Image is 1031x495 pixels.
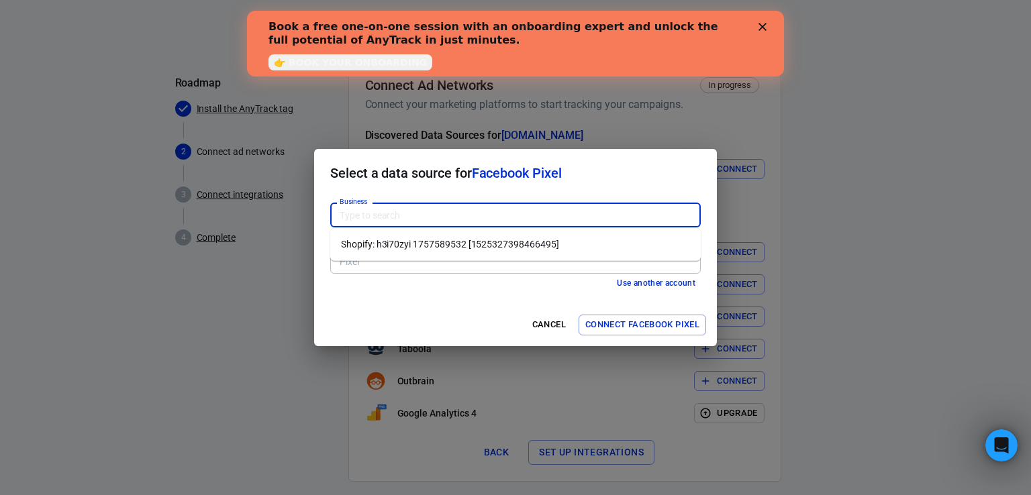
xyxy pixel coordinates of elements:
input: Type to search [334,207,695,223]
div: Close [511,12,525,20]
button: Use another account [611,276,701,290]
iframe: Intercom live chat banner [247,11,784,76]
li: Shopify: h3i70zyi 1757589532 [1525327398466495] [330,233,701,256]
label: Business [340,197,368,207]
span: Facebook Pixel [472,165,562,181]
h2: Select a data source for [314,149,717,197]
button: Connect Facebook Pixel [579,315,706,335]
input: Type to search [334,253,695,270]
button: Cancel [528,315,571,335]
iframe: Intercom live chat [985,429,1018,461]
